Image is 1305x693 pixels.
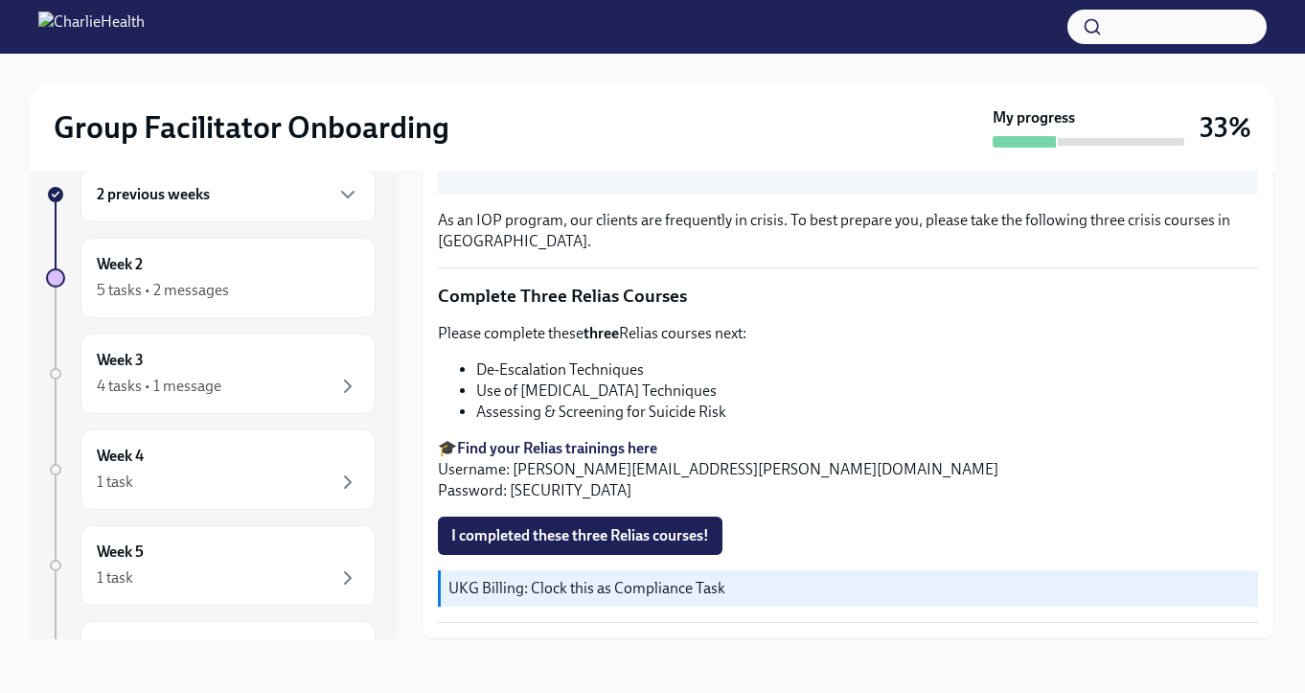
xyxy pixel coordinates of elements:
[438,517,722,555] button: I completed these three Relias courses!
[46,334,376,414] a: Week 34 tasks • 1 message
[457,439,657,457] a: Find your Relias trainings here
[438,284,1258,309] p: Complete Three Relias Courses
[448,578,1250,599] p: UKG Billing: Clock this as Compliance Task
[46,238,376,318] a: Week 25 tasks • 2 messages
[993,107,1075,128] strong: My progress
[584,324,619,342] strong: three
[97,637,144,658] h6: Week 6
[97,542,144,563] h6: Week 5
[38,12,145,42] img: CharlieHealth
[97,254,143,275] h6: Week 2
[46,525,376,606] a: Week 51 task
[97,567,133,589] div: 1 task
[80,167,376,222] div: 2 previous weeks
[476,381,1258,402] li: Use of [MEDICAL_DATA] Techniques
[97,280,229,301] div: 5 tasks • 2 messages
[476,359,1258,381] li: De-Escalation Techniques
[1200,110,1251,145] h3: 33%
[438,323,1258,344] p: Please complete these Relias courses next:
[54,108,449,147] h2: Group Facilitator Onboarding
[438,438,1258,501] p: 🎓 Username: [PERSON_NAME][EMAIL_ADDRESS][PERSON_NAME][DOMAIN_NAME] Password: [SECURITY_DATA]
[97,350,144,371] h6: Week 3
[451,526,709,545] span: I completed these three Relias courses!
[97,184,210,205] h6: 2 previous weeks
[476,402,1258,423] li: Assessing & Screening for Suicide Risk
[97,472,133,493] div: 1 task
[46,429,376,510] a: Week 41 task
[97,376,221,397] div: 4 tasks • 1 message
[438,210,1258,252] p: As an IOP program, our clients are frequently in crisis. To best prepare you, please take the fol...
[97,446,144,467] h6: Week 4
